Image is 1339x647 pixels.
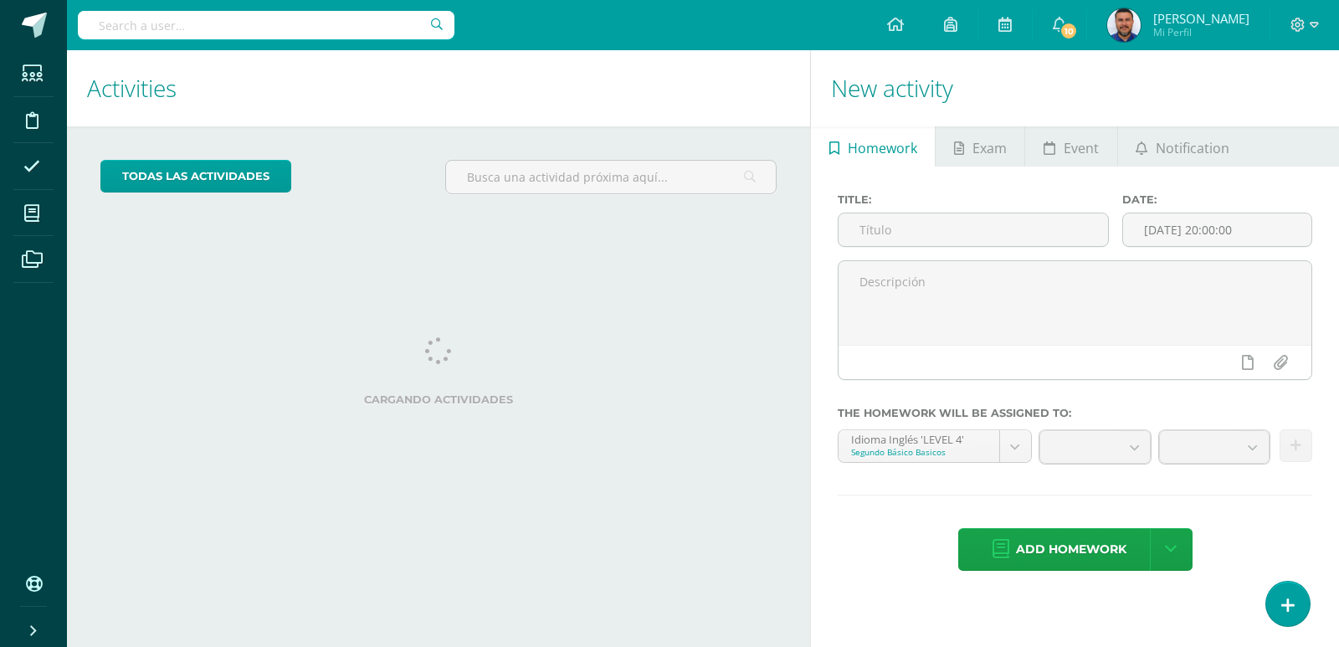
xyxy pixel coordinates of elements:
[1059,22,1078,40] span: 10
[78,11,454,39] input: Search a user…
[1123,213,1311,246] input: Fecha de entrega
[1016,529,1126,570] span: Add homework
[446,161,776,193] input: Busca una actividad próxima aquí...
[936,126,1024,167] a: Exam
[100,393,777,406] label: Cargando actividades
[839,213,1108,246] input: Título
[839,430,1031,462] a: Idioma Inglés 'LEVEL 4'Segundo Básico Basicos
[831,50,1319,126] h1: New activity
[1118,126,1248,167] a: Notification
[811,126,935,167] a: Homework
[848,128,917,168] span: Homework
[851,430,987,446] div: Idioma Inglés 'LEVEL 4'
[1156,128,1229,168] span: Notification
[838,407,1312,419] label: The homework will be assigned to:
[100,160,291,193] a: todas las Actividades
[838,193,1109,206] label: Title:
[87,50,790,126] h1: Activities
[1025,126,1116,167] a: Event
[851,446,987,458] div: Segundo Básico Basicos
[1107,8,1141,42] img: 1e40cb41d2dde1487ece8400d40bf57c.png
[1153,10,1249,27] span: [PERSON_NAME]
[1122,193,1312,206] label: Date:
[1153,25,1249,39] span: Mi Perfil
[1064,128,1099,168] span: Event
[972,128,1007,168] span: Exam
